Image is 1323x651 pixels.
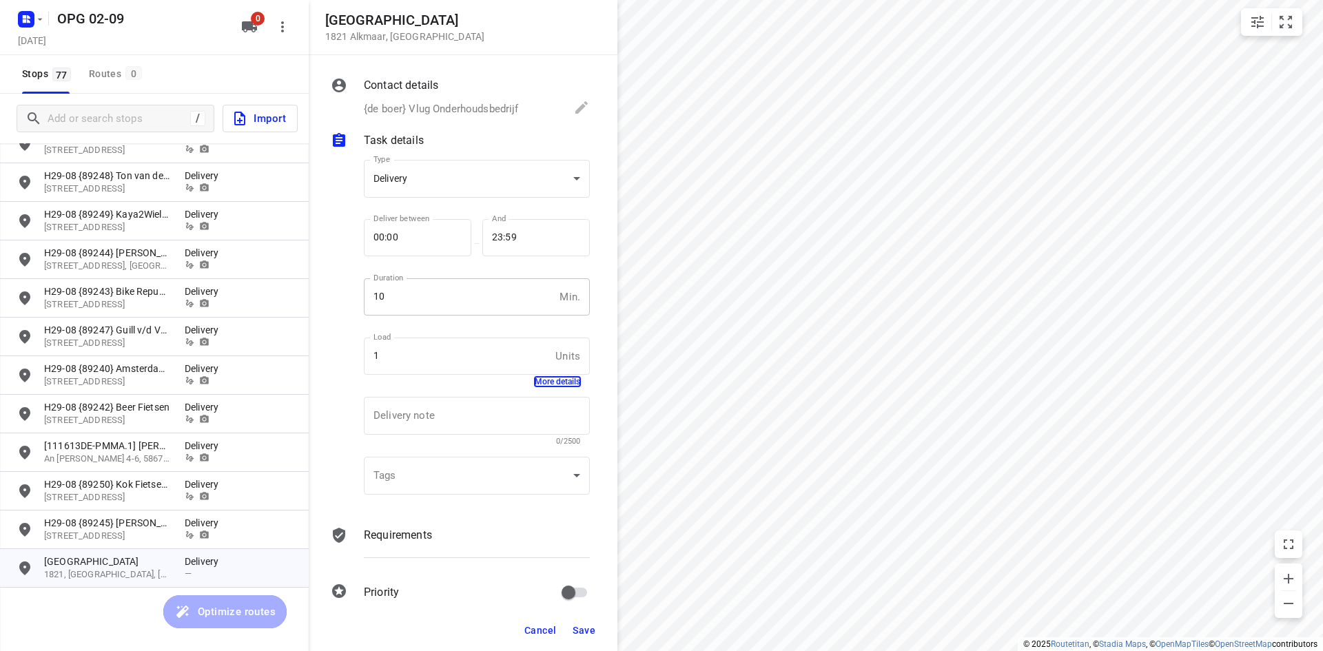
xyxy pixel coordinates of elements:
[1241,8,1302,36] div: small contained button group
[185,400,226,414] p: Delivery
[251,12,265,25] span: 0
[185,516,226,530] p: Delivery
[44,337,171,350] p: Heuvelstraat 141, 5038SM, Tilburg, NL
[185,207,226,221] p: Delivery
[44,516,171,530] p: H29-08 {89245} [PERSON_NAME]
[44,530,171,543] p: Raadhuisstraat 63, 2101HD, Heemstede, NL
[185,169,226,183] p: Delivery
[185,246,226,260] p: Delivery
[89,65,146,83] div: Routes
[44,477,171,491] p: H29-08 {89250} Kok Fietsen Werkplaats
[331,527,590,568] div: Requirements
[519,618,562,643] button: Cancel
[44,285,171,298] p: H29-08 {89243} Bike Republic Diest
[1156,639,1209,649] a: OpenMapTiles
[12,32,52,48] h5: Project date
[44,362,171,375] p: H29-08 {89240} Amsterdamse Fietswinkel West B.V.
[44,221,171,234] p: Rijnlaan 28, 3522BN, Utrecht, NL
[44,375,171,389] p: Postjesweg 106, 1057EG, Amsterdam, NL
[185,323,226,337] p: Delivery
[364,101,519,117] p: {de boer} Vlug Onderhoudsbedrijf
[44,144,171,157] p: Ambachtsweg 5, 5071NS, Udenhout, NL
[364,160,590,198] div: Delivery
[44,169,171,183] p: H29-08 {89248} Ton van den IJssel Tweewielers
[185,439,226,453] p: Delivery
[44,323,171,337] p: H29-08 {89247} Guill v/d Ven Fietsspecialist
[52,68,71,81] span: 77
[44,298,171,311] p: Diestsebaan 12, 3290, Diest, BE
[214,105,298,132] a: Import
[364,527,432,544] p: Requirements
[535,377,580,386] button: More details
[364,132,424,149] p: Task details
[560,289,580,305] p: Min.
[325,12,484,28] h5: [GEOGRAPHIC_DATA]
[325,31,484,42] p: 1821 Alkmaar , [GEOGRAPHIC_DATA]
[1099,639,1146,649] a: Stadia Maps
[364,77,438,94] p: Contact details
[44,491,171,504] p: Parkstraat 57, 3581PG, Utrecht, NL
[185,285,226,298] p: Delivery
[1272,8,1300,36] button: Fit zoom
[1023,639,1317,649] li: © 2025 , © , © © contributors
[1051,639,1089,649] a: Routetitan
[44,207,171,221] p: H29-08 {89249} Kaya2Wielers
[236,13,263,41] button: 0
[555,349,580,364] p: Units
[331,77,590,118] div: Contact details{de boer} Vlug Onderhoudsbedrijf
[471,238,482,249] p: —
[44,246,171,260] p: H29-08 {89244} Seref Rijwielhandel
[44,400,171,414] p: H29-08 {89242} Beer Fietsen
[185,555,226,568] p: Delivery
[44,439,171,453] p: [111613DE-PMMA.1] Heinz Reichel Gmb
[22,65,75,83] span: Stops
[125,66,142,80] span: 0
[573,99,590,116] svg: Edit
[44,260,171,273] p: Zijlweg 117, 2013DG, Haarlem, nl
[556,437,580,446] span: 0/2500
[1215,639,1272,649] a: OpenStreetMap
[44,555,171,568] p: [GEOGRAPHIC_DATA]
[44,568,171,581] p: 1821, [GEOGRAPHIC_DATA], [GEOGRAPHIC_DATA]
[48,108,190,130] input: Add or search stops
[185,568,192,579] span: —
[364,584,399,601] p: Priority
[223,105,298,132] button: Import
[232,110,286,127] span: Import
[524,625,556,636] span: Cancel
[567,618,601,643] button: Save
[573,625,595,636] span: Save
[331,132,590,152] div: Task details
[364,457,590,495] div: ​
[52,8,230,30] h5: OPG 02-09
[163,595,287,628] button: Optimize routes
[1244,8,1271,36] button: Map settings
[373,173,568,185] div: Delivery
[185,477,226,491] p: Delivery
[269,13,296,41] button: More
[190,111,205,126] div: /
[44,453,171,466] p: An [PERSON_NAME] 4-6, 58675, Hemer, DE
[185,362,226,375] p: Delivery
[44,183,171,196] p: Laan van Nieuw Guinea 30, 3531JK, Utrecht, NL
[44,414,171,427] p: [STREET_ADDRESS]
